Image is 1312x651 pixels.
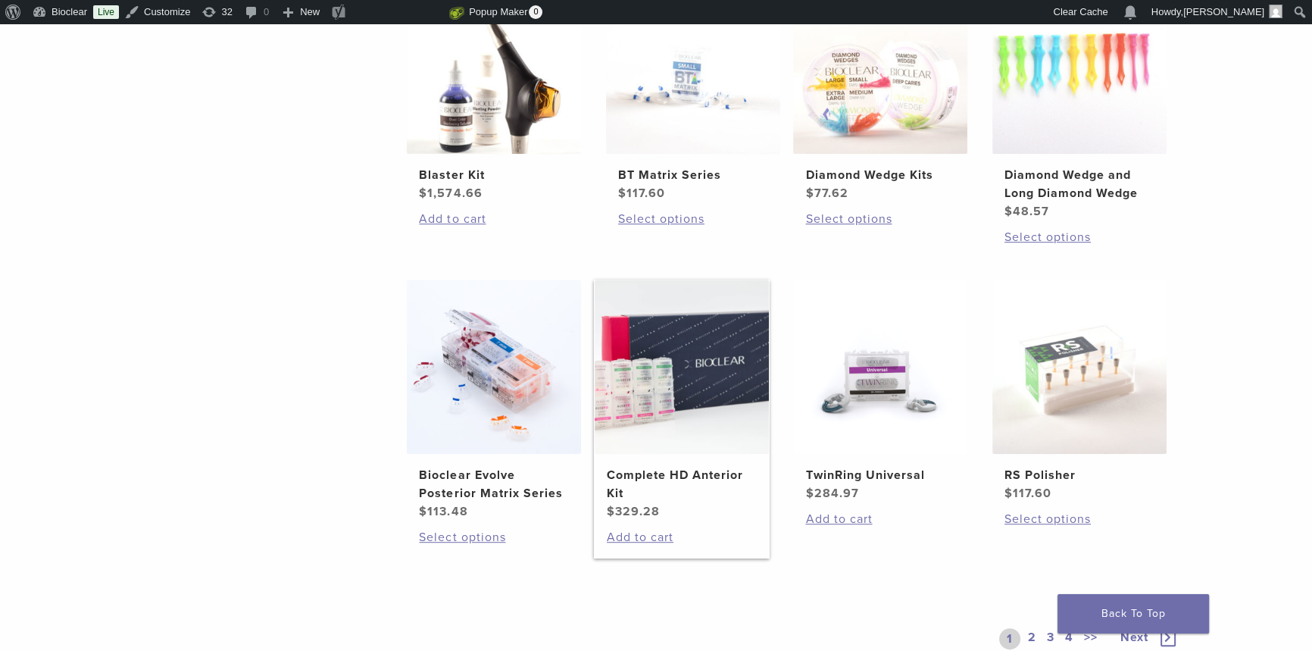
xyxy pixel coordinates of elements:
[1062,628,1076,649] a: 4
[1044,628,1057,649] a: 3
[992,280,1168,502] a: RS PolisherRS Polisher $117.60
[607,466,757,502] h2: Complete HD Anterior Kit
[1004,510,1154,528] a: Select options for “RS Polisher”
[805,486,858,501] bdi: 284.97
[792,280,969,502] a: TwinRing UniversalTwinRing Universal $284.97
[1183,6,1264,17] span: [PERSON_NAME]
[805,166,955,184] h2: Diamond Wedge Kits
[419,186,427,201] span: $
[805,510,955,528] a: Add to cart: “TwinRing Universal”
[419,504,467,519] bdi: 113.48
[999,628,1020,649] a: 1
[595,280,769,454] img: Complete HD Anterior Kit
[607,504,660,519] bdi: 329.28
[419,528,569,546] a: Select options for “Bioclear Evolve Posterior Matrix Series”
[529,5,542,19] span: 0
[1004,204,1049,219] bdi: 48.57
[618,210,768,228] a: Select options for “BT Matrix Series”
[607,528,757,546] a: Add to cart: “Complete HD Anterior Kit”
[1004,466,1154,484] h2: RS Polisher
[618,166,768,184] h2: BT Matrix Series
[607,504,615,519] span: $
[1004,486,1013,501] span: $
[93,5,119,19] a: Live
[1057,594,1209,634] a: Back To Top
[594,280,770,521] a: Complete HD Anterior KitComplete HD Anterior Kit $329.28
[419,504,427,519] span: $
[1025,628,1039,649] a: 2
[992,280,1167,454] img: RS Polisher
[618,186,626,201] span: $
[805,186,848,201] bdi: 77.62
[419,166,569,184] h2: Blaster Kit
[1004,228,1154,246] a: Select options for “Diamond Wedge and Long Diamond Wedge”
[364,4,449,22] img: Views over 48 hours. Click for more Jetpack Stats.
[419,466,569,502] h2: Bioclear Evolve Posterior Matrix Series
[407,280,581,454] img: Bioclear Evolve Posterior Matrix Series
[1120,630,1148,645] span: Next
[1004,486,1051,501] bdi: 117.60
[805,486,814,501] span: $
[618,186,665,201] bdi: 117.60
[805,210,955,228] a: Select options for “Diamond Wedge Kits”
[1004,166,1154,202] h2: Diamond Wedge and Long Diamond Wedge
[1004,204,1013,219] span: $
[419,210,569,228] a: Add to cart: “Blaster Kit”
[1081,628,1101,649] a: >>
[419,186,482,201] bdi: 1,574.66
[406,280,583,521] a: Bioclear Evolve Posterior Matrix SeriesBioclear Evolve Posterior Matrix Series $113.48
[805,186,814,201] span: $
[793,280,967,454] img: TwinRing Universal
[805,466,955,484] h2: TwinRing Universal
